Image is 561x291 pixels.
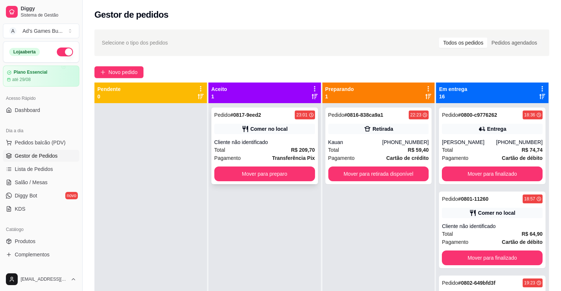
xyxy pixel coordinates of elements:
div: Kauan [328,139,382,146]
strong: Transferência Pix [272,155,315,161]
button: Mover para retirada disponível [328,166,429,181]
p: Pendente [97,85,121,93]
strong: # 0802-649bfd3f [458,280,495,286]
button: Mover para finalizado [442,250,543,265]
a: Produtos [3,235,79,247]
span: Pedido [328,112,344,118]
strong: # 0800-c9776262 [458,112,497,118]
div: Cliente não identificado [442,222,543,230]
div: Retirada [373,125,393,133]
article: Plano Essencial [14,70,47,75]
p: 0 [97,93,121,100]
span: Diggy [21,6,76,12]
span: Pedido [442,196,458,202]
div: 18:36 [524,112,535,118]
span: Pedido [442,112,458,118]
strong: # 0801-11260 [458,196,489,202]
strong: R$ 209,70 [291,147,315,153]
strong: Cartão de débito [502,155,543,161]
div: Comer no local [478,209,515,217]
a: Diggy Botnovo [3,190,79,201]
div: 18:57 [524,196,535,202]
span: Salão / Mesas [15,179,48,186]
span: plus [100,70,105,75]
span: Gestor de Pedidos [15,152,58,159]
span: Sistema de Gestão [21,12,76,18]
span: KDS [15,205,25,213]
strong: # 0816-838ca9a1 [344,112,383,118]
a: Gestor de Pedidos [3,150,79,162]
div: Todos os pedidos [439,38,487,48]
a: Salão / Mesas [3,176,79,188]
p: Preparando [325,85,354,93]
div: 19:23 [524,280,535,286]
div: Dia a dia [3,125,79,137]
div: [PHONE_NUMBER] [382,139,429,146]
span: Novo pedido [108,68,138,76]
strong: Cartão de débito [502,239,543,245]
div: Acesso Rápido [3,92,79,104]
p: 1 [325,93,354,100]
div: Comer no local [250,125,288,133]
div: Pedidos agendados [487,38,541,48]
h2: Gestor de pedidos [94,9,169,21]
div: 22:23 [410,112,421,118]
button: Novo pedido [94,66,143,78]
button: Mover para preparo [214,166,315,181]
span: Pedido [442,280,458,286]
button: Mover para finalizado [442,166,543,181]
div: 23:01 [296,112,307,118]
span: Complementos [15,251,49,258]
strong: R$ 74,74 [522,147,543,153]
span: Total [442,230,453,238]
p: Aceito [211,85,227,93]
span: Pedidos balcão (PDV) [15,139,66,146]
span: Pagamento [214,154,241,162]
p: 16 [439,93,467,100]
span: Diggy Bot [15,192,37,199]
span: Dashboard [15,106,40,114]
a: DiggySistema de Gestão [3,3,79,21]
span: Total [442,146,453,154]
span: Total [214,146,225,154]
div: Loja aberta [9,48,40,56]
div: Cliente não identificado [214,139,315,146]
div: [PERSON_NAME] [442,139,496,146]
div: [PHONE_NUMBER] [496,139,543,146]
p: 1 [211,93,227,100]
a: KDS [3,203,79,215]
a: Complementos [3,249,79,260]
button: [EMAIL_ADDRESS][DOMAIN_NAME] [3,270,79,288]
span: A [9,27,17,35]
strong: R$ 64,90 [522,231,543,237]
span: Selecione o tipo dos pedidos [102,39,168,47]
a: Plano Essencialaté 29/08 [3,66,79,87]
a: Lista de Pedidos [3,163,79,175]
article: até 29/08 [12,77,31,83]
span: Pagamento [328,154,355,162]
span: Pagamento [442,154,468,162]
strong: R$ 59,40 [408,147,429,153]
span: [EMAIL_ADDRESS][DOMAIN_NAME] [21,276,67,282]
span: Total [328,146,339,154]
div: Catálogo [3,224,79,235]
button: Pedidos balcão (PDV) [3,137,79,148]
span: Pedido [214,112,231,118]
strong: # 0817-9eed2 [230,112,261,118]
div: Ad's Games Bu ... [22,27,63,35]
a: Dashboard [3,104,79,116]
span: Produtos [15,238,35,245]
strong: Cartão de crédito [386,155,429,161]
div: Entrega [487,125,506,133]
p: Em entrega [439,85,467,93]
button: Select a team [3,24,79,38]
button: Alterar Status [57,48,73,56]
span: Lista de Pedidos [15,165,53,173]
span: Pagamento [442,238,468,246]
